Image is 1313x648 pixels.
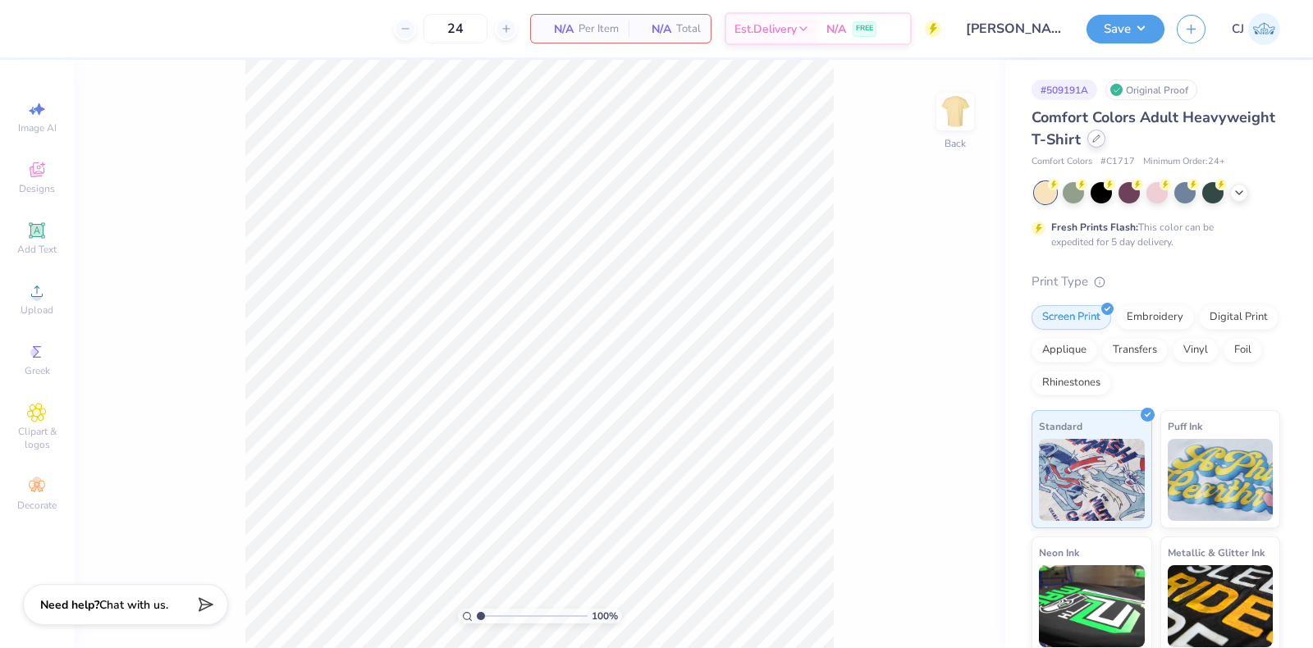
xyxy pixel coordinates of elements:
img: Neon Ink [1039,565,1145,647]
span: Add Text [17,243,57,256]
div: # 509191A [1032,80,1097,100]
button: Save [1087,15,1164,43]
div: Embroidery [1116,305,1194,330]
div: Foil [1224,338,1262,363]
input: Untitled Design [954,12,1074,45]
input: – – [423,14,487,43]
div: Rhinestones [1032,371,1111,395]
span: Puff Ink [1168,418,1202,435]
span: Chat with us. [99,597,168,613]
span: Clipart & logos [8,425,66,451]
span: Est. Delivery [734,21,797,38]
span: 100 % [592,609,618,623]
span: Decorate [17,499,57,512]
div: Vinyl [1173,338,1219,363]
div: Transfers [1102,338,1168,363]
span: Standard [1039,418,1082,435]
strong: Fresh Prints Flash: [1051,221,1138,234]
span: Comfort Colors Adult Heavyweight T-Shirt [1032,107,1275,149]
a: CJ [1232,13,1280,45]
div: Screen Print [1032,305,1111,330]
div: Digital Print [1199,305,1279,330]
span: Greek [25,364,50,377]
strong: Need help? [40,597,99,613]
span: Per Item [579,21,619,38]
div: Original Proof [1105,80,1197,100]
span: Minimum Order: 24 + [1143,155,1225,169]
span: Upload [21,303,53,317]
div: Print Type [1032,272,1280,291]
span: Neon Ink [1039,544,1079,561]
img: Metallic & Glitter Ink [1168,565,1274,647]
span: N/A [638,21,671,38]
span: N/A [826,21,846,38]
div: Back [945,136,966,151]
span: FREE [856,23,873,34]
span: Total [676,21,701,38]
span: Designs [19,182,55,195]
img: Standard [1039,439,1145,521]
div: Applique [1032,338,1097,363]
span: CJ [1232,20,1244,39]
span: Metallic & Glitter Ink [1168,544,1265,561]
img: Carljude Jashper Liwanag [1248,13,1280,45]
div: This color can be expedited for 5 day delivery. [1051,220,1253,249]
img: Puff Ink [1168,439,1274,521]
span: # C1717 [1100,155,1135,169]
span: Image AI [18,121,57,135]
img: Back [939,95,972,128]
span: Comfort Colors [1032,155,1092,169]
span: N/A [541,21,574,38]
